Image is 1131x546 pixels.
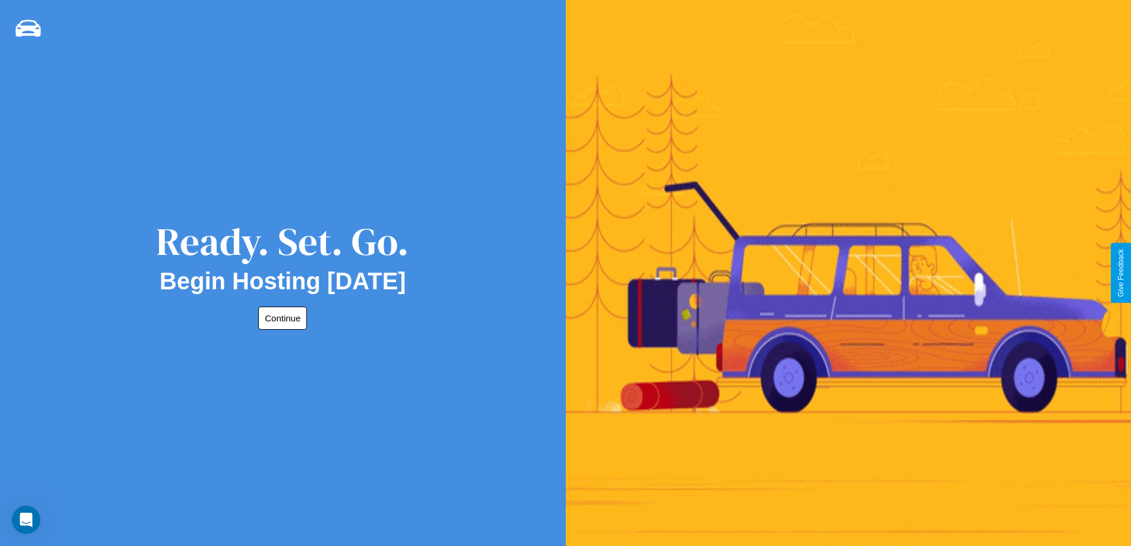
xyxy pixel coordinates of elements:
h2: Begin Hosting [DATE] [160,268,406,295]
div: Give Feedback [1117,249,1125,297]
div: Ready. Set. Go. [156,215,409,268]
button: Continue [258,307,307,330]
iframe: Intercom live chat [12,506,40,534]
